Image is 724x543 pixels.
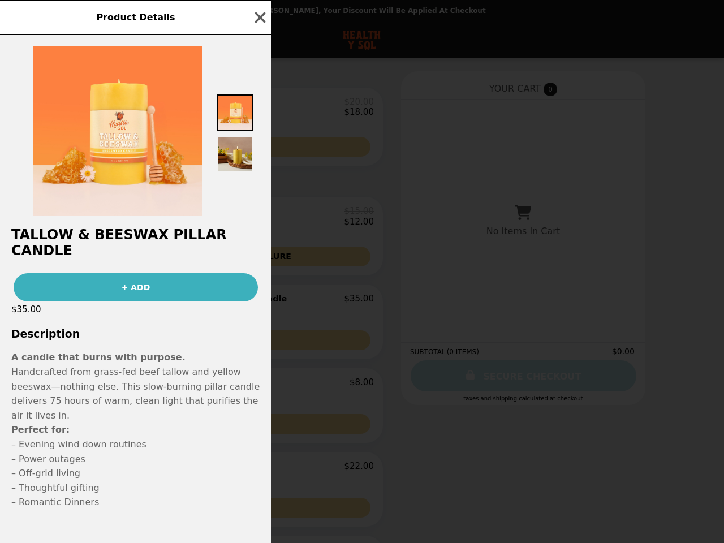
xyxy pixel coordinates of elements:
img: Thumbnail 1 [217,94,253,131]
p: Handcrafted from grass-fed beef tallow and yellow beeswax—nothing else. This slow-burning pillar ... [11,365,260,423]
p: – Evening wind down routines – Power outages – Off-grid living – Thoughtful gifting – Romantic Di... [11,423,260,510]
img: Default Title [33,46,202,216]
button: + ADD [14,273,258,301]
strong: Perfect for: [11,424,70,435]
strong: A candle that burns with purpose. [11,352,186,363]
img: Thumbnail 2 [217,136,253,173]
span: Product Details [96,12,175,23]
